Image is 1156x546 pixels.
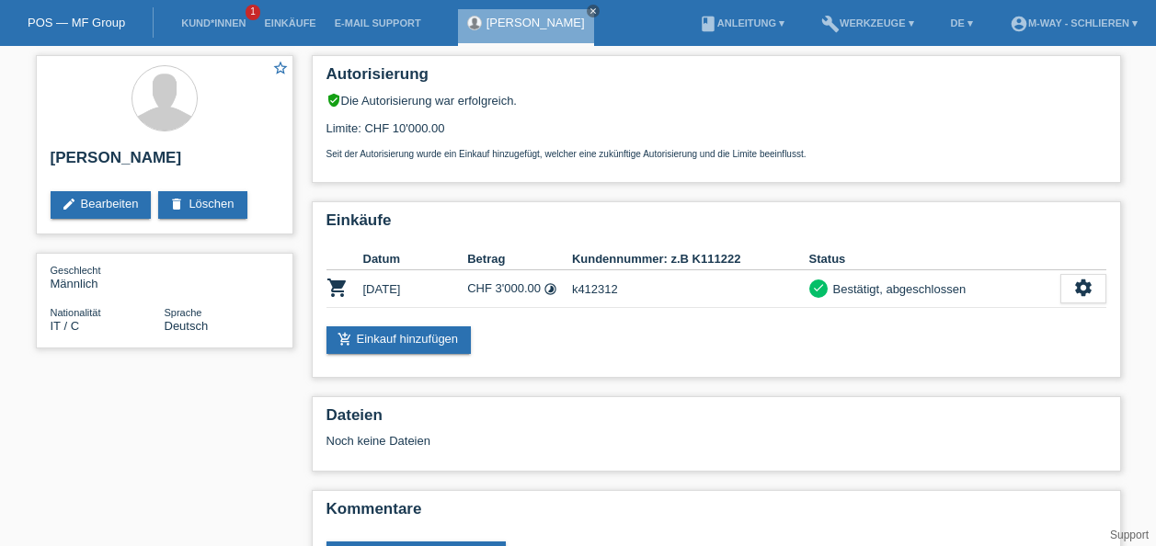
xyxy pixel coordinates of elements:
a: bookAnleitung ▾ [690,17,794,28]
a: account_circlem-way - Schlieren ▾ [1001,17,1147,28]
a: star_border [272,60,289,79]
i: book [699,15,717,33]
th: Betrag [467,248,572,270]
i: Fixe Raten (12 Raten) [544,282,557,296]
td: CHF 3'000.00 [467,270,572,308]
a: E-Mail Support [326,17,430,28]
th: Datum [363,248,468,270]
a: [PERSON_NAME] [486,16,585,29]
i: settings [1073,278,1093,298]
a: editBearbeiten [51,191,152,219]
i: delete [169,197,184,211]
a: Einkäufe [255,17,325,28]
span: Italien / C / 08.11.1959 [51,319,80,333]
a: add_shopping_cartEinkauf hinzufügen [326,326,472,354]
a: Kund*innen [172,17,255,28]
span: Sprache [165,307,202,318]
h2: Autorisierung [326,65,1106,93]
i: check [812,281,825,294]
p: Seit der Autorisierung wurde ein Einkauf hinzugefügt, welcher eine zukünftige Autorisierung und d... [326,149,1106,159]
div: Limite: CHF 10'000.00 [326,108,1106,159]
a: close [587,5,600,17]
i: add_shopping_cart [338,332,352,347]
span: Nationalität [51,307,101,318]
div: Noch keine Dateien [326,434,888,448]
td: k412312 [572,270,809,308]
a: DE ▾ [942,17,982,28]
span: Deutsch [165,319,209,333]
div: Bestätigt, abgeschlossen [828,279,967,299]
i: star_border [272,60,289,76]
i: verified_user [326,93,341,108]
i: account_circle [1010,15,1028,33]
h2: Kommentare [326,500,1106,528]
span: 1 [246,5,260,20]
a: Support [1110,529,1149,541]
span: Geschlecht [51,265,101,276]
i: edit [62,197,76,211]
th: Status [809,248,1060,270]
div: Männlich [51,263,165,290]
div: Die Autorisierung war erfolgreich. [326,93,1106,108]
a: POS — MF Group [28,16,125,29]
h2: Einkäufe [326,211,1106,239]
i: POSP00028594 [326,277,349,299]
i: build [821,15,840,33]
a: deleteLöschen [158,191,246,219]
th: Kundennummer: z.B K111222 [572,248,809,270]
i: close [589,6,598,16]
h2: Dateien [326,406,1106,434]
h2: [PERSON_NAME] [51,149,279,176]
a: buildWerkzeuge ▾ [812,17,923,28]
td: [DATE] [363,270,468,308]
